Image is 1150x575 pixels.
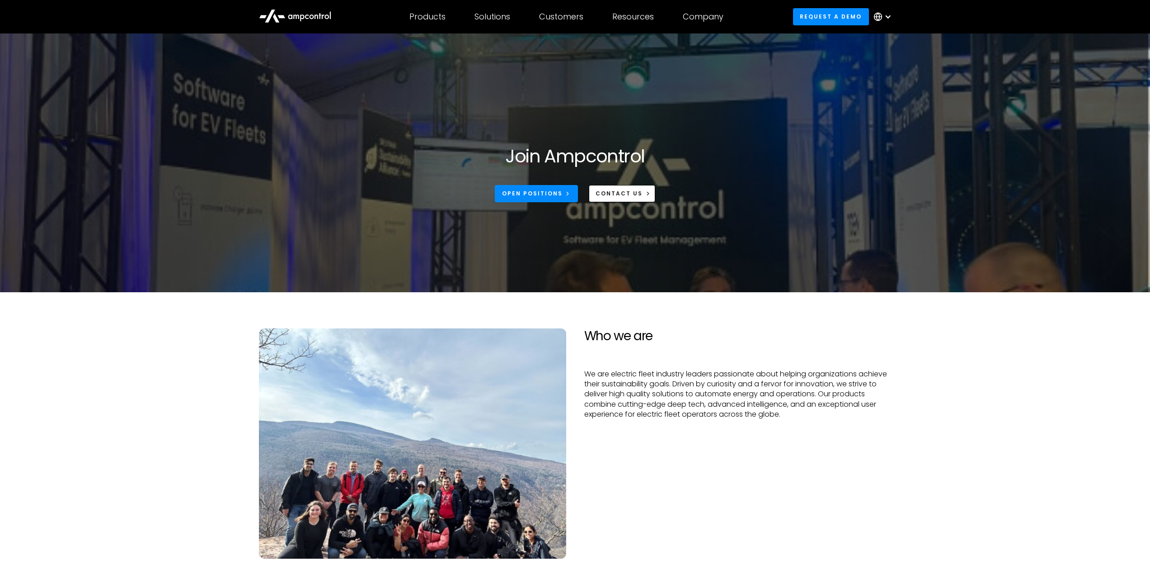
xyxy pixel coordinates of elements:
[589,185,655,202] a: CONTACT US
[474,12,510,22] div: Solutions
[793,8,869,25] a: Request a demo
[612,12,654,22] div: Resources
[584,328,892,344] h2: Who we are
[683,12,723,22] div: Company
[539,12,583,22] div: Customers
[596,190,643,198] div: CONTACT US
[409,12,446,22] div: Products
[495,185,578,202] a: Open Positions
[584,369,892,420] p: We are electric fleet industry leaders passionate about helping organizations achieve their susta...
[502,190,563,198] div: Open Positions
[505,145,644,167] h1: Join Ampcontrol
